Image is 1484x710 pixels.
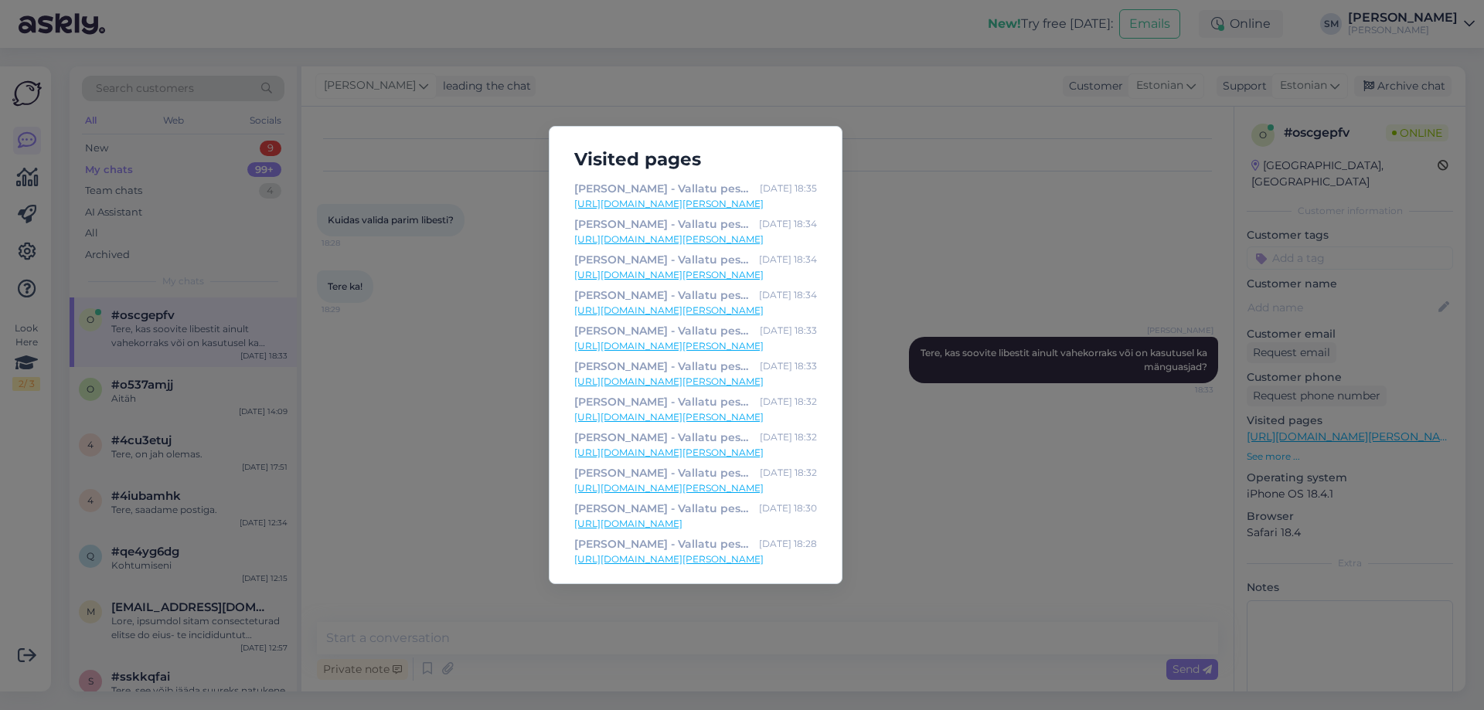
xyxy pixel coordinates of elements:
div: [PERSON_NAME] - Vallatu pesupood [574,322,754,339]
a: [URL][DOMAIN_NAME] [574,517,817,531]
div: [PERSON_NAME] - Vallatu pesupood [574,358,754,375]
div: [PERSON_NAME] - Vallatu pesupood [574,429,754,446]
a: [URL][DOMAIN_NAME][PERSON_NAME] [574,339,817,353]
div: [DATE] 18:30 [759,500,817,517]
div: [DATE] 18:32 [760,464,817,481]
div: [PERSON_NAME] - Vallatu pesupood [574,393,754,410]
div: [PERSON_NAME] - Vallatu pesupood [574,287,753,304]
a: [URL][DOMAIN_NAME][PERSON_NAME] [574,410,817,424]
a: [URL][DOMAIN_NAME][PERSON_NAME] [574,197,817,211]
div: [PERSON_NAME] - Vallatu pesupood [574,500,753,517]
a: [URL][DOMAIN_NAME][PERSON_NAME] [574,375,817,389]
div: [DATE] 18:35 [760,180,817,197]
div: [PERSON_NAME] - Vallatu pesupood [574,180,754,197]
div: [DATE] 18:32 [760,393,817,410]
a: [URL][DOMAIN_NAME][PERSON_NAME] [574,481,817,495]
a: [URL][DOMAIN_NAME][PERSON_NAME] [574,552,817,566]
div: [DATE] 18:33 [760,358,817,375]
div: [DATE] 18:34 [759,251,817,268]
div: [PERSON_NAME] - Vallatu pesupood [574,216,753,233]
div: [DATE] 18:32 [760,429,817,446]
div: [DATE] 18:34 [759,287,817,304]
a: [URL][DOMAIN_NAME][PERSON_NAME] [574,304,817,318]
div: [PERSON_NAME] - Vallatu pesupood [574,251,753,268]
div: [DATE] 18:34 [759,216,817,233]
a: [URL][DOMAIN_NAME][PERSON_NAME] [574,233,817,246]
a: [URL][DOMAIN_NAME][PERSON_NAME] [574,268,817,282]
a: [URL][DOMAIN_NAME][PERSON_NAME] [574,446,817,460]
div: [DATE] 18:33 [760,322,817,339]
h5: Visited pages [562,145,829,174]
div: [PERSON_NAME] - Vallatu pesupood [574,464,754,481]
div: [DATE] 18:28 [759,535,817,552]
div: [PERSON_NAME] - Vallatu pesupood [574,535,753,552]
